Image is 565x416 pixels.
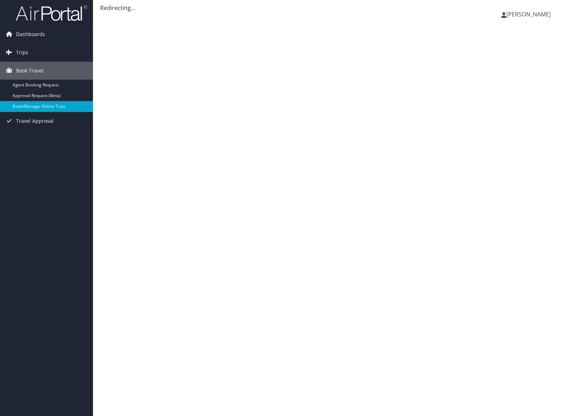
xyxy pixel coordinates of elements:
[501,4,558,25] a: [PERSON_NAME]
[16,62,44,80] span: Book Travel
[16,44,28,61] span: Trips
[100,4,558,12] div: Redirecting...
[506,10,551,18] span: [PERSON_NAME]
[16,25,45,43] span: Dashboards
[16,112,54,130] span: Travel Approval
[16,5,87,21] img: airportal-logo.png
